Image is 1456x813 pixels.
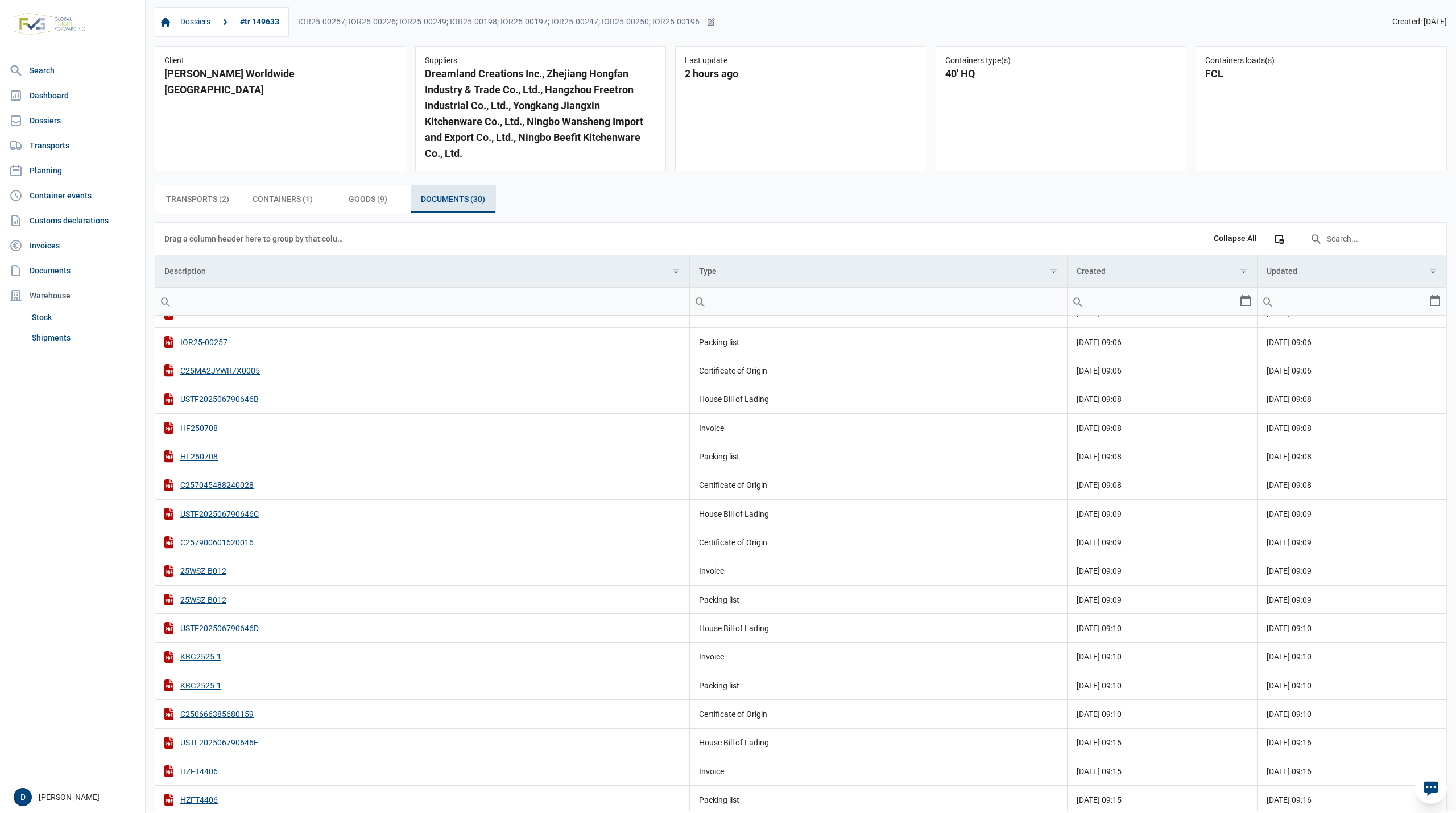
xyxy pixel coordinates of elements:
[1267,366,1312,375] span: [DATE] 09:06
[1077,395,1122,404] span: [DATE] 09:08
[690,671,1068,699] td: Packing list
[155,255,690,288] td: Column Description
[1077,652,1122,661] span: [DATE] 09:10
[27,307,140,327] a: Stock
[1077,595,1122,604] span: [DATE] 09:09
[164,508,680,520] div: USTF202506790646C
[690,642,1068,671] td: Invoice
[1077,509,1122,519] span: [DATE] 09:09
[699,267,717,276] div: Type
[685,56,917,66] div: Last update
[1077,795,1122,804] span: [DATE] 09:15
[1267,624,1312,633] span: [DATE] 09:10
[1077,424,1122,433] span: [DATE] 09:08
[690,614,1068,642] td: House Bill of Lading
[1258,287,1446,315] td: Filter cell
[1077,267,1106,276] div: Created
[1239,288,1252,315] div: Select
[425,66,657,161] div: Dreamland Creations Inc., Zhejiang Hongfan Industry & Trade Co., Ltd., Hangzhou Freetron Industri...
[164,66,396,98] div: [PERSON_NAME] Worldwide [GEOGRAPHIC_DATA]
[690,288,710,315] div: Search box
[155,288,176,315] div: Search box
[1267,710,1312,719] span: [DATE] 09:10
[27,327,140,348] a: Shipments
[164,393,680,405] div: USTF202506790646B
[164,364,680,376] div: C25MA2JYWR7X0005
[1267,738,1312,747] span: [DATE] 09:16
[1077,480,1122,490] span: [DATE] 09:08
[164,679,680,691] div: KBG2525-1
[1267,480,1312,490] span: [DATE] 09:08
[349,192,387,206] span: Goods (9)
[253,192,313,206] span: Containers (1)
[5,134,140,157] a: Transports
[1077,538,1122,547] span: [DATE] 09:09
[1267,424,1312,433] span: [DATE] 09:08
[1077,366,1122,375] span: [DATE] 09:06
[5,84,140,107] a: Dashboard
[1068,288,1088,315] div: Search box
[1068,288,1239,315] input: Filter cell
[1077,767,1122,776] span: [DATE] 09:15
[690,327,1068,356] td: Packing list
[164,622,680,634] div: USTF202506790646D
[1429,267,1437,275] span: Show filter options for column 'Updated'
[176,13,215,32] a: Dossiers
[1077,338,1122,347] span: [DATE] 09:06
[1258,288,1278,315] div: Search box
[690,557,1068,585] td: Invoice
[164,737,680,749] div: USTF202506790646E
[421,192,485,206] span: Documents (30)
[164,56,396,66] div: Client
[5,109,140,132] a: Dossiers
[672,267,680,275] span: Show filter options for column 'Description'
[945,66,1177,82] div: 40' HQ
[1267,338,1312,347] span: [DATE] 09:06
[1267,538,1312,547] span: [DATE] 09:09
[1269,229,1289,249] div: Column Chooser
[164,594,680,605] div: 25WSZ-B012
[5,209,140,232] a: Customs declarations
[690,442,1068,471] td: Packing list
[1267,795,1312,804] span: [DATE] 09:16
[685,66,917,82] div: 2 hours ago
[14,788,138,806] div: [PERSON_NAME]
[1267,509,1312,519] span: [DATE] 09:09
[690,413,1068,442] td: Invoice
[1068,287,1258,315] td: Filter cell
[164,230,347,248] div: Drag a column header here to group by that column
[164,422,680,434] div: HF250708
[1077,452,1122,461] span: [DATE] 09:08
[1267,395,1312,404] span: [DATE] 09:08
[164,536,680,548] div: C257900601620016
[1068,255,1258,288] td: Column Created
[690,471,1068,499] td: Certificate of Origin
[164,336,680,348] div: IOR25-00257
[1077,624,1122,633] span: [DATE] 09:10
[164,765,680,777] div: HZFT4406
[690,287,1068,315] td: Filter cell
[1301,225,1437,252] input: Search in the data grid
[690,356,1068,385] td: Certificate of Origin
[1267,566,1312,575] span: [DATE] 09:09
[945,56,1177,66] div: Containers type(s)
[164,651,680,663] div: KBG2525-1
[1267,452,1312,461] span: [DATE] 09:08
[1267,681,1312,690] span: [DATE] 09:10
[1267,652,1312,661] span: [DATE] 09:10
[155,287,690,315] td: Filter cell
[164,794,680,806] div: HZFT4406
[425,56,657,66] div: Suppliers
[9,9,90,40] img: FVG - Global freight forwarding
[164,565,680,577] div: 25WSZ-B012
[164,223,1437,255] div: Data grid toolbar
[1077,566,1122,575] span: [DATE] 09:09
[164,450,680,462] div: HF250708
[14,788,32,806] button: D
[1214,234,1257,244] div: Collapse All
[164,479,680,491] div: C257045488240028
[5,259,140,282] a: Documents
[690,255,1068,288] td: Column Type
[690,385,1068,413] td: House Bill of Lading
